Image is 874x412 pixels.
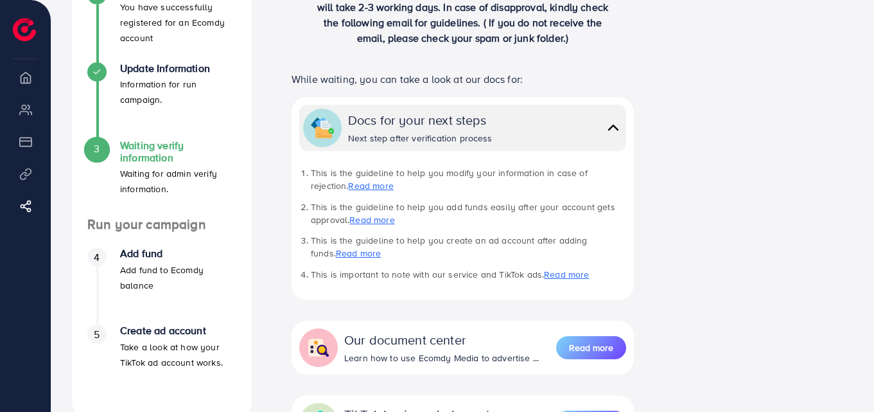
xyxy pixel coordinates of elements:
[311,166,626,193] li: This is the guideline to help you modify your information in case of rejection.
[344,352,539,364] div: Learn how to use Ecomdy Media to advertise ...
[51,76,115,84] div: Domain Overview
[819,354,864,402] iframe: Chat
[120,76,236,107] p: Information for run campaign.
[94,250,100,265] span: 4
[349,213,394,226] a: Read more
[311,268,626,281] li: This is important to note with our service and TikTok ads.
[544,268,589,281] a: Read more
[311,116,334,139] img: collapse
[72,62,252,139] li: Update Information
[344,330,539,349] div: Our document center
[348,111,493,129] div: Docs for your next steps
[307,336,330,359] img: collapse
[120,325,236,337] h4: Create ad account
[33,33,141,44] div: Domain: [DOMAIN_NAME]
[21,33,31,44] img: website_grey.svg
[94,327,100,342] span: 5
[130,75,140,85] img: tab_keywords_by_traffic_grey.svg
[36,21,63,31] div: v 4.0.25
[604,118,622,137] img: collapse
[72,217,252,233] h4: Run your campaign
[21,21,31,31] img: logo_orange.svg
[13,18,36,41] img: logo
[72,247,252,325] li: Add fund
[556,336,626,359] button: Read more
[72,325,252,402] li: Create ad account
[120,62,236,75] h4: Update Information
[311,234,626,260] li: This is the guideline to help you create an ad account after adding funds.
[72,139,252,217] li: Waiting verify information
[569,341,613,354] span: Read more
[348,132,493,145] div: Next step after verification process
[120,262,236,293] p: Add fund to Ecomdy balance
[311,201,626,227] li: This is the guideline to help you add funds easily after your account gets approval.
[94,141,100,156] span: 3
[556,335,626,361] a: Read more
[120,339,236,370] p: Take a look at how your TikTok ad account works.
[120,247,236,260] h4: Add fund
[120,166,236,197] p: Waiting for admin verify information.
[348,179,393,192] a: Read more
[120,139,236,164] h4: Waiting verify information
[37,75,48,85] img: tab_domain_overview_orange.svg
[144,76,212,84] div: Keywords by Traffic
[292,71,634,87] p: While waiting, you can take a look at our docs for:
[336,247,381,260] a: Read more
